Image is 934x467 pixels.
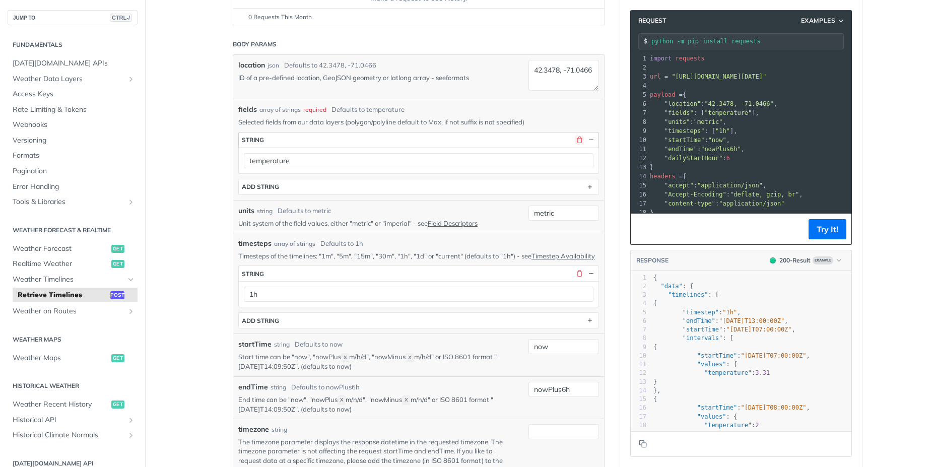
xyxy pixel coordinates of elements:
[8,381,138,390] h2: Historical Weather
[679,173,683,180] span: =
[653,309,741,316] span: : ,
[679,91,683,98] span: =
[8,413,138,428] a: Historical APIShow subpages for Historical API
[726,326,792,333] span: "[DATE]T07:00:00Z"
[631,108,648,117] div: 7
[239,132,598,148] button: string
[242,270,264,278] div: string
[405,397,408,404] span: X
[653,369,770,376] span: :
[13,58,135,69] span: [DATE][DOMAIN_NAME] APIs
[653,344,657,351] span: {
[631,386,646,395] div: 14
[741,352,806,359] span: "[DATE]T07:00:00Z"
[320,239,363,249] div: Defaults to 1h
[722,309,737,316] span: "1h"
[650,91,676,98] span: payload
[765,255,846,265] button: 200200-ResultExample
[660,283,682,290] span: "data"
[653,413,737,420] span: : {
[683,317,715,324] span: "endTime"
[238,73,513,82] p: ID of a pre-defined location, GeoJSON geometry or latlong array - see
[238,382,268,392] label: endTime
[631,343,646,352] div: 9
[13,182,135,192] span: Error Handling
[8,397,138,412] a: Weather Recent Historyget
[127,75,135,83] button: Show subpages for Weather Data Layers
[683,309,719,316] span: "timestep"
[13,244,109,254] span: Weather Forecast
[631,378,646,386] div: 13
[8,40,138,49] h2: Fundamentals
[8,102,138,117] a: Rate Limiting & Tokens
[13,259,109,269] span: Realtime Weather
[268,61,279,70] div: json
[631,352,646,360] div: 10
[8,428,138,443] a: Historical Climate NormalsShow subpages for Historical Climate Normals
[274,239,315,248] div: array of strings
[650,118,726,125] span: : ,
[238,206,254,216] label: units
[664,127,704,135] span: "timesteps"
[238,352,513,371] p: Start time can be "now", "nowPlus m/h/d", "nowMinus m/h/d" or ISO 8601 format "[DATE]T14:09:50Z"....
[631,181,648,190] div: 15
[631,395,646,404] div: 15
[233,40,277,49] div: Body Params
[631,421,646,430] div: 18
[8,10,138,25] button: JUMP TOCTRL-/
[697,413,726,420] span: "values"
[18,290,108,300] span: Retrieve Timelines
[8,256,138,272] a: Realtime Weatherget
[650,191,803,198] span: : ,
[238,238,272,249] span: timesteps
[239,179,598,194] button: ADD string
[344,354,347,361] span: X
[650,200,784,207] span: :
[741,404,806,411] span: "[DATE]T08:00:00Z"
[238,251,599,260] p: Timesteps of the timelines: "1m", "5m", "15m", "30m", "1h", "1d" or "current" (defaults to "1h") ...
[13,399,109,410] span: Weather Recent History
[653,300,657,307] span: {
[303,105,326,114] div: required
[631,99,648,108] div: 6
[110,291,124,299] span: post
[650,173,676,180] span: headers
[238,117,599,126] p: Selected fields from our data layers (polygon/polyline default to Max, if not suffix is not speci...
[631,282,646,291] div: 2
[650,182,766,189] span: : ,
[631,136,648,145] div: 10
[650,164,653,171] span: }
[631,199,648,208] div: 17
[586,136,595,145] button: Hide
[653,378,657,385] span: }
[291,382,360,392] div: Defaults to nowPlus6h
[239,313,598,328] button: ADD string
[664,100,701,107] span: "location"
[701,146,741,153] span: "nowPlus6h"
[809,219,846,239] button: Try It!
[13,120,135,130] span: Webhooks
[631,163,648,172] div: 13
[8,133,138,148] a: Versioning
[653,352,810,359] span: : ,
[446,74,469,82] a: formats
[631,317,646,325] div: 6
[8,351,138,366] a: Weather Mapsget
[650,137,730,144] span: : ,
[111,245,124,253] span: get
[653,430,657,437] span: }
[110,14,132,22] span: CTRL-/
[704,369,752,376] span: "temperature"
[238,339,272,350] label: startTime
[653,283,694,290] span: : {
[428,219,478,227] a: Field Descriptors
[631,145,648,154] div: 11
[664,146,697,153] span: "endTime"
[8,241,138,256] a: Weather Forecastget
[719,317,784,324] span: "[DATE]T13:00:00Z"
[8,179,138,194] a: Error Handling
[238,104,257,115] span: fields
[704,422,752,429] span: "temperature"
[13,74,124,84] span: Weather Data Layers
[650,209,653,216] span: }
